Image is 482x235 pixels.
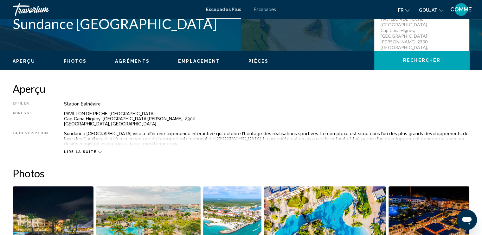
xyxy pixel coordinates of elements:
div: Station balnéaire [64,101,469,106]
button: Aperçu [13,58,35,64]
a: Escapades [254,7,276,12]
button: Emplacement [178,58,220,64]
span: GOUJAT [419,8,437,13]
button: Pièces [248,58,268,64]
div: Sundance [GEOGRAPHIC_DATA] vise à offrir une expérience interactive qui célèbre l’héritage des ré... [64,131,469,146]
p: PAVILLON DE PÊCHE, [GEOGRAPHIC_DATA] Cap Cana Higuey, [GEOGRAPHIC_DATA][PERSON_NAME], 2300 [GEOGR... [381,16,431,56]
div: Adresse [13,111,48,126]
div: PAVILLON DE PÊCHE, [GEOGRAPHIC_DATA] Cap Cana Higuey, [GEOGRAPHIC_DATA][PERSON_NAME], 2300 [GEOGR... [64,111,469,126]
a: Escapades Plus [206,7,241,12]
span: Aperçu [13,59,35,64]
button: Menu utilisateur [453,3,469,16]
button: Agréments [115,58,150,64]
span: Lire la suite [64,150,96,154]
span: Emplacement [178,59,220,64]
span: Pièces [248,59,268,64]
span: Agréments [115,59,150,64]
iframe: Bouton de lancement de la fenêtre de messagerie [457,210,477,230]
button: Changer la langue [398,5,409,15]
h2: Aperçu [13,82,469,95]
button: Changer de devise [419,5,443,15]
a: Travorium [13,3,200,16]
span: Rechercher [403,58,440,63]
h1: Sundance [GEOGRAPHIC_DATA] [13,16,368,32]
button: Photos [64,58,87,64]
span: Photos [64,59,87,64]
div: Effiler [13,101,48,106]
button: Lire la suite [64,149,101,154]
div: La description [13,131,48,146]
h2: Photos [13,167,469,180]
button: Rechercher [374,51,469,70]
span: Fr [398,8,403,13]
span: COMME [450,6,472,13]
